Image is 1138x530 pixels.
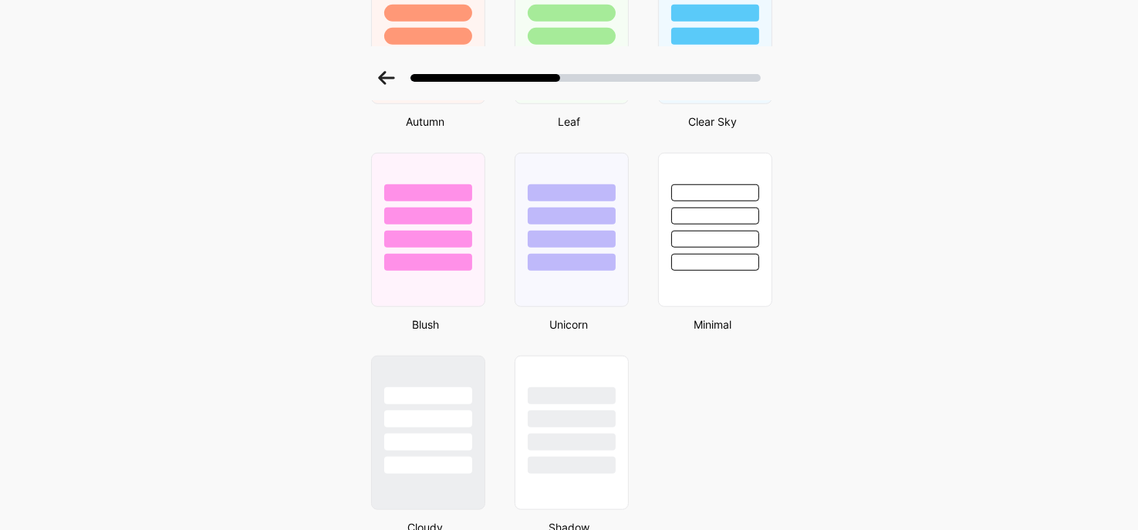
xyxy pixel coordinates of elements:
[510,113,629,130] div: Leaf
[510,316,629,333] div: Unicorn
[366,113,485,130] div: Autumn
[653,113,772,130] div: Clear Sky
[653,316,772,333] div: Minimal
[366,316,485,333] div: Blush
